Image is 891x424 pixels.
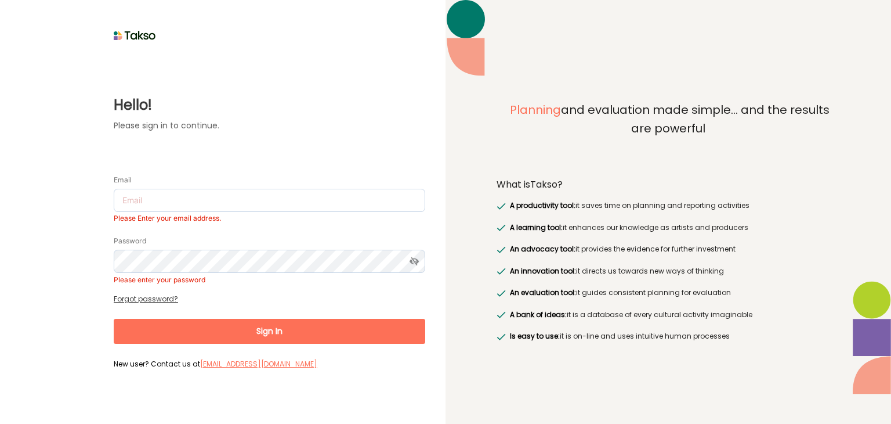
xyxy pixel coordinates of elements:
[497,333,506,340] img: greenRight
[510,310,567,319] span: A bank of ideas:
[497,290,506,297] img: greenRight
[114,214,425,223] div: Please Enter your email address.
[508,287,731,299] label: it guides consistent planning for evaluation
[508,200,749,211] label: it saves time on planning and reporting activities
[114,189,425,212] input: Email
[530,178,563,191] span: Takso?
[508,265,724,277] label: it directs us towards new ways of thinking
[497,224,506,231] img: greenRight
[114,95,425,116] label: Hello!
[497,203,506,210] img: greenRight
[114,120,425,132] label: Please sign in to continue.
[200,358,317,370] label: [EMAIL_ADDRESS][DOMAIN_NAME]
[114,236,146,246] label: Password
[510,288,576,297] span: An evaluation tool:
[508,222,748,233] label: it enhances our knowledge as artists and producers
[200,359,317,369] a: [EMAIL_ADDRESS][DOMAIN_NAME]
[510,200,575,210] span: A productivity tool:
[497,246,506,253] img: greenRight
[510,102,561,118] span: Planning
[510,244,575,254] span: An advocacy tool:
[508,330,730,342] label: it is on-line and uses intuitive human processes
[114,175,132,185] label: Email
[497,311,506,318] img: greenRight
[508,243,736,255] label: it provides the evidence for further investment
[114,27,156,44] img: taksoLoginLogo
[497,268,506,275] img: greenRight
[114,358,425,369] label: New user? Contact us at
[510,222,563,232] span: A learning tool:
[510,266,576,276] span: An innovation tool:
[114,275,425,285] div: Please enter your password
[510,331,560,341] span: Is easy to use:
[497,179,563,191] label: What is
[114,294,178,304] a: Forgot password?
[497,101,841,164] label: and evaluation made simple... and the results are powerful
[508,309,752,321] label: it is a database of every cultural activity imaginable
[114,319,425,344] button: Sign In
